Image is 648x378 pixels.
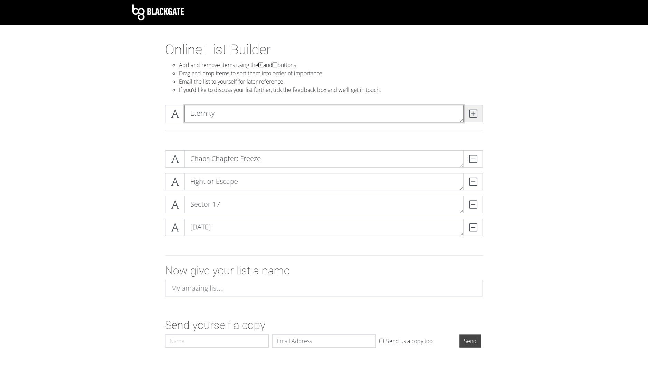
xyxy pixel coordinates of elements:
input: My amazing list... [165,280,483,296]
li: If you'd like to discuss your list further, tick the feedback box and we'll get in touch. [179,86,483,94]
li: Add and remove items using the and buttons [179,61,483,69]
h2: Now give your list a name [165,264,483,277]
h1: Online List Builder [165,41,483,58]
input: Email Address [272,334,376,348]
li: Drag and drop items to sort them into order of importance [179,69,483,77]
input: Send [459,334,481,348]
h2: Send yourself a copy [165,319,483,332]
li: Email the list to yourself for later reference [179,77,483,86]
input: Name [165,334,269,348]
img: Blackgate [132,4,184,20]
label: Send us a copy too [386,337,432,345]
